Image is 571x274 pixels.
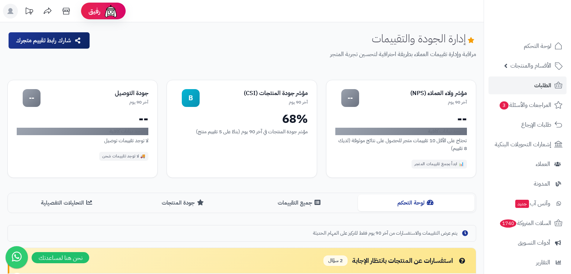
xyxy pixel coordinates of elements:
[488,37,567,55] a: لوحة التحكم
[372,32,476,45] h1: إدارة الجودة والتقييمات
[488,175,567,193] a: المدونة
[9,195,126,211] button: التحليلات التفصيلية
[488,155,567,173] a: العملاء
[518,238,550,248] span: أدوات التسويق
[126,195,242,211] button: جودة المنتجات
[41,99,148,105] div: آخر 90 يوم
[514,198,550,209] span: وآتس آب
[323,255,348,266] span: 2 سؤال
[520,19,564,35] img: logo-2.png
[99,152,149,161] div: 🚚 لا توجد تقييمات شحن
[412,160,467,169] div: 📊 ابدأ بجمع تقييمات المتجر
[488,214,567,232] a: السلات المتروكة1740
[182,89,200,107] div: B
[335,113,467,125] div: --
[359,89,467,98] div: مؤشر ولاء العملاء (NPS)
[176,113,307,125] div: 68%
[488,76,567,94] a: الطلبات
[323,255,467,266] div: استفسارات عن المنتجات بانتظار الإجابة
[9,32,90,49] button: شارك رابط تقييم متجرك
[358,195,474,211] button: لوحة التحكم
[335,137,467,152] div: تحتاج على الأقل 10 تقييمات متجر للحصول على نتائج موثوقة (لديك 8 تقييم)
[499,218,551,228] span: السلات المتروكة
[41,89,148,98] div: جودة التوصيل
[23,89,41,107] div: --
[510,61,551,71] span: الأقسام والمنتجات
[500,101,509,110] span: 3
[488,254,567,271] a: التقارير
[200,99,307,105] div: آخر 90 يوم
[534,179,550,189] span: المدونة
[488,116,567,134] a: طلبات الإرجاع
[524,41,551,51] span: لوحة التحكم
[335,128,467,135] div: لا توجد بيانات كافية
[521,120,551,130] span: طلبات الإرجاع
[499,100,551,110] span: المراجعات والأسئلة
[515,200,529,208] span: جديد
[17,128,148,135] div: لا توجد بيانات كافية
[536,257,550,268] span: التقارير
[96,50,476,59] p: مراقبة وإدارة تقييمات العملاء بطريقة احترافية لتحسين تجربة المتجر
[536,159,550,169] span: العملاء
[488,136,567,153] a: إشعارات التحويلات البنكية
[103,4,118,19] img: ai-face.png
[313,230,457,237] span: يتم عرض التقييمات والاستفسارات من آخر 90 يوم فقط للتركيز على المهام الحديثة
[359,99,467,105] div: آخر 90 يوم
[534,80,551,91] span: الطلبات
[200,89,307,98] div: مؤشر جودة المنتجات (CSI)
[20,4,38,20] a: تحديثات المنصة
[488,234,567,252] a: أدوات التسويق
[176,128,307,136] div: مؤشر جودة المنتجات في آخر 90 يوم (بناءً على 5 تقييم منتج)
[17,137,148,144] div: لا توجد تقييمات توصيل
[242,195,358,211] button: جميع التقييمات
[495,139,551,150] span: إشعارات التحويلات البنكية
[488,96,567,114] a: المراجعات والأسئلة3
[88,7,100,16] span: رفيق
[341,89,359,107] div: --
[500,219,516,228] span: 1740
[17,113,148,125] div: --
[488,195,567,212] a: وآتس آبجديد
